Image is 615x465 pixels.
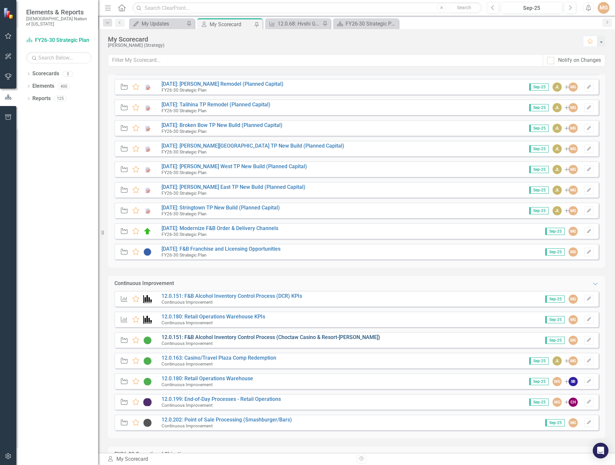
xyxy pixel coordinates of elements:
[569,103,578,112] div: MG
[108,36,576,43] div: My Scorecard
[108,54,543,66] input: Filter My Scorecard...
[3,8,15,19] img: ClearPoint Strategy
[143,378,152,385] img: CI Action Plan Approved/In Progress
[108,43,576,48] div: [PERSON_NAME] (Strategy)
[143,104,152,112] img: Planned Capital
[545,248,565,256] span: Sep-25
[553,82,562,92] div: JL
[143,145,152,153] img: Planned Capital
[162,402,213,408] small: Continuous Improvement
[569,144,578,153] div: MG
[131,20,185,28] a: My Updates
[162,341,213,346] small: Continuous Improvement
[143,357,152,365] img: CI Action Plan Approved/In Progress
[143,419,152,427] img: CI Upcoming
[26,37,92,44] a: FY26-30 Strategic Plan
[162,355,276,361] a: 12.0.163: Casino/Travel Plaza Comp Redemption
[162,232,207,237] small: FY26-30 Strategic Plan
[529,125,549,132] span: Sep-25
[142,20,185,28] div: My Updates
[278,20,321,28] div: 12.0.68: Hvshi Gift Shop Inventory KPIs
[143,248,152,256] img: Not Started
[162,320,213,325] small: Continuous Improvement
[598,2,609,14] button: MG
[569,247,578,257] div: MG
[143,336,152,344] img: CI Action Plan Approved/In Progress
[569,227,578,236] div: MG
[162,170,207,175] small: FY26-30 Strategic Plan
[558,57,601,64] div: Notify on Changes
[143,124,152,132] img: Planned Capital
[32,70,59,78] a: Scorecards
[569,82,578,92] div: MG
[553,103,562,112] div: JL
[162,101,270,108] a: [DATE]: Talihina TP Remodel (Planned Capital)
[346,20,397,28] div: FY26-30 Strategic Plan
[569,206,578,215] div: MG
[143,186,152,194] img: Planned Capital
[553,398,562,407] div: MG
[143,398,152,406] img: CI In Progress
[545,228,565,235] span: Sep-25
[162,382,213,387] small: Continuous Improvement
[162,396,281,402] a: 12.0.199: End-of-Day Processes - Retail Operations
[62,71,73,77] div: 3
[545,337,565,344] span: Sep-25
[162,129,207,134] small: FY26-30 Strategic Plan
[162,87,207,93] small: FY26-30 Strategic Plan
[143,83,152,91] img: Planned Capital
[162,246,281,252] a: [DATE]: F&B Franchise and Licensing Opportunities
[529,166,549,173] span: Sep-25
[162,423,213,428] small: Continuous Improvement
[503,4,560,12] div: Sep-25
[529,207,549,214] span: Sep-25
[457,5,471,10] span: Search
[162,417,292,423] a: 12.0.202: Point of Sale Processing (Smashburger/Bars)
[114,280,174,287] div: Continuous Improvement
[210,20,253,28] div: My Scorecard
[553,124,562,133] div: JL
[569,356,578,366] div: MG
[162,313,265,320] a: 12.0.180: Retail Operations Warehouse KPIs
[545,295,565,303] span: Sep-25
[143,295,152,303] img: Performance Management
[593,443,608,458] div: Open Intercom Messenger
[162,190,207,196] small: FY26-30 Strategic Plan
[569,315,578,324] div: MG
[569,295,578,304] div: MG
[529,145,549,152] span: Sep-25
[162,143,344,149] a: [DATE]: [PERSON_NAME][GEOGRAPHIC_DATA] TP New Build (Planned Capital)
[162,108,207,113] small: FY26-30 Strategic Plan
[26,16,92,27] small: [DEMOGRAPHIC_DATA] Nation of [US_STATE]
[448,3,480,12] button: Search
[569,377,578,386] div: SB
[501,2,562,14] button: Sep-25
[162,299,213,305] small: Continuous Improvement
[569,336,578,345] div: MG
[143,316,152,324] img: Performance Management
[335,20,397,28] a: FY26-30 Strategic Plan
[26,52,92,63] input: Search Below...
[107,456,352,463] div: My Scorecard
[529,187,549,194] span: Sep-25
[114,451,189,458] div: FY26-30 Operational Objectives
[162,184,305,190] a: [DATE]: [PERSON_NAME] East TP New Build (Planned Capital)
[569,165,578,174] div: MG
[143,166,152,173] img: Planned Capital
[26,8,92,16] span: Elements & Reports
[569,124,578,133] div: MG
[529,83,549,91] span: Sep-25
[162,81,283,87] a: [DATE]: [PERSON_NAME] Remodel (Planned Capital)
[162,149,207,154] small: FY26-30 Strategic Plan
[545,419,565,426] span: Sep-25
[553,356,562,366] div: JL
[162,225,278,231] a: [DATE]: Modernize F&B Order & Delivery Channels
[553,144,562,153] div: JL
[143,227,152,235] img: On Target
[162,375,253,382] a: 12.0.180: Retail Operations Warehouse
[553,165,562,174] div: JL
[162,334,380,340] a: 12.0.151: F&B Alcohol Inventory Control Process (Choctaw Casino & Resort-[PERSON_NAME])
[267,20,321,28] a: 12.0.68: Hvshi Gift Shop Inventory KPIs
[32,82,54,90] a: Elements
